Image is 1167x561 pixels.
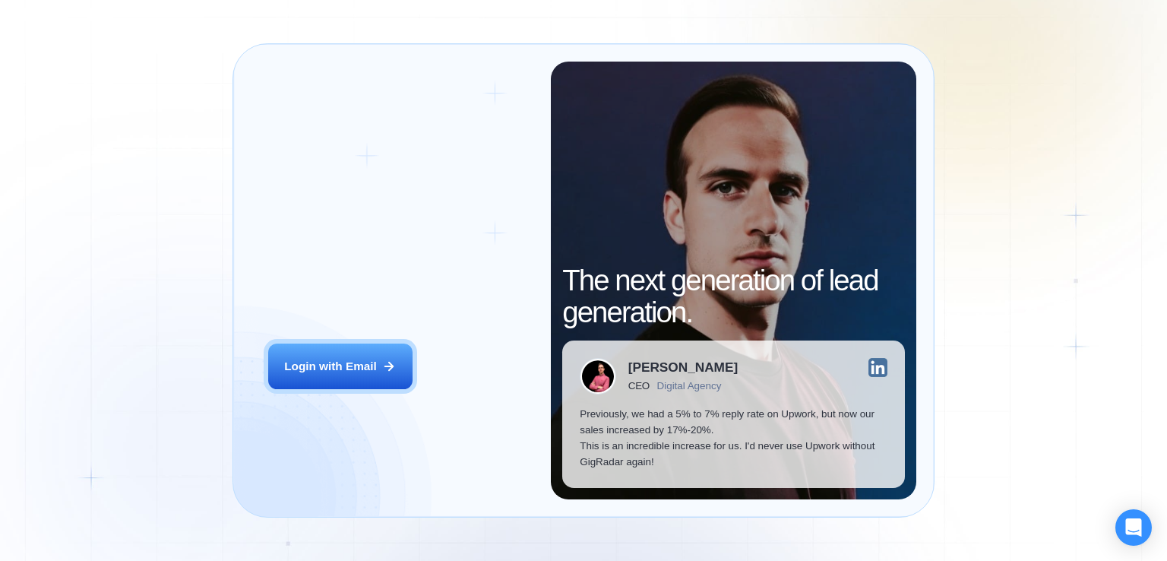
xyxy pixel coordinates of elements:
div: Login with Email [284,358,377,374]
h2: The next generation of lead generation. [562,265,905,328]
button: Login with Email [268,344,413,389]
div: CEO [628,380,650,391]
div: Digital Agency [657,380,722,391]
p: Previously, we had a 5% to 7% reply rate on Upwork, but now our sales increased by 17%-20%. This ... [580,406,887,471]
div: Open Intercom Messenger [1115,509,1152,546]
div: [PERSON_NAME] [628,361,738,374]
